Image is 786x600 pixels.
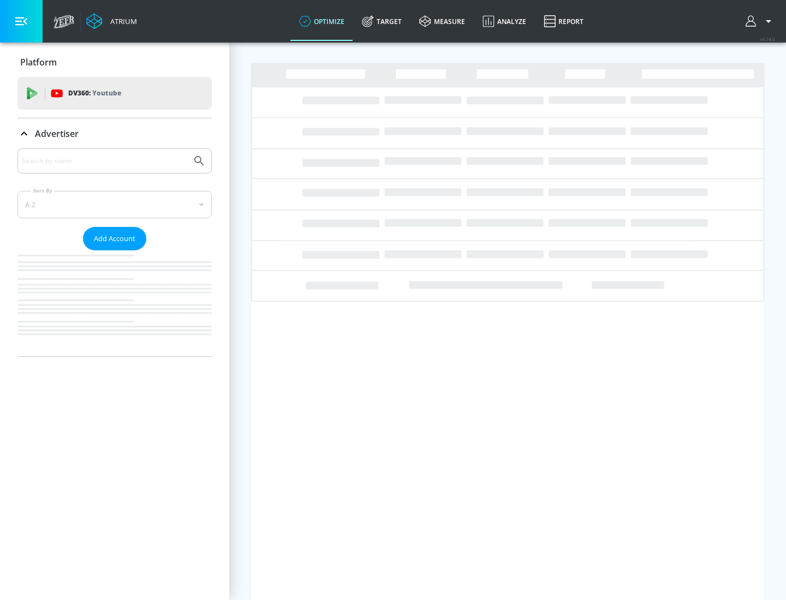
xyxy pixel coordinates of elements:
div: Advertiser [17,148,212,356]
button: Add Account [83,227,146,250]
a: Atrium [86,13,137,29]
div: A-Z [17,191,212,218]
a: Target [353,2,410,41]
div: Atrium [106,16,137,26]
span: Add Account [94,232,135,245]
p: Advertiser [35,128,79,140]
nav: list of Advertiser [17,250,212,356]
a: Analyze [474,2,535,41]
div: Platform [17,47,212,77]
a: measure [410,2,474,41]
p: DV360: [68,87,121,99]
div: DV360: Youtube [17,77,212,110]
input: Search by name [22,154,187,168]
label: Sort By [31,187,55,194]
div: Advertiser [17,118,212,149]
p: Youtube [92,87,121,99]
p: Platform [20,56,57,68]
a: optimize [290,2,353,41]
a: Report [535,2,592,41]
span: v 4.24.0 [760,36,775,42]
